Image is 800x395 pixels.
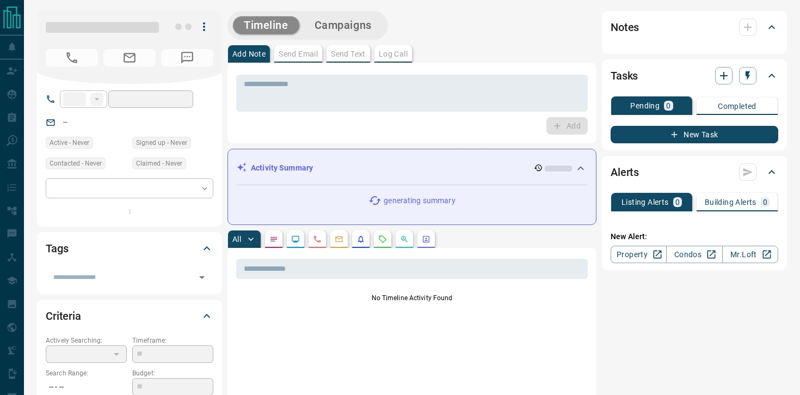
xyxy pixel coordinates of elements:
h2: Notes [611,19,639,36]
button: Campaigns [304,16,383,34]
button: Timeline [233,16,299,34]
span: No Number [46,49,98,66]
h2: Alerts [611,163,639,181]
div: Activity Summary [237,158,587,178]
p: 0 [666,102,670,110]
svg: Lead Browsing Activity [291,235,300,244]
a: Property [611,246,667,263]
p: Listing Alerts [621,198,669,206]
p: Building Alerts [705,198,756,206]
svg: Opportunities [400,235,409,244]
span: No Email [103,49,156,66]
svg: Requests [378,235,387,244]
a: Condos [666,246,722,263]
a: -- [63,118,67,126]
p: New Alert: [611,231,778,242]
p: No Timeline Activity Found [236,293,588,303]
p: Pending [630,102,660,110]
svg: Notes [269,235,278,244]
p: 0 [763,198,767,206]
p: Budget: [132,368,213,378]
svg: Listing Alerts [356,235,365,244]
a: Mr.Loft [722,246,778,263]
span: No Number [161,49,213,66]
p: Actively Searching: [46,336,127,345]
h2: Tasks [611,67,638,84]
div: Tags [46,235,213,262]
svg: Emails [335,235,343,244]
span: Claimed - Never [136,158,182,169]
p: Add Note [232,50,266,58]
h2: Criteria [46,307,81,325]
span: Signed up - Never [136,137,187,148]
p: Timeframe: [132,336,213,345]
span: Active - Never [50,137,89,148]
p: All [232,235,241,243]
div: Notes [611,14,778,40]
span: Contacted - Never [50,158,102,169]
h2: Tags [46,240,68,257]
p: 0 [675,198,680,206]
p: generating summary [384,195,455,206]
button: New Task [611,126,778,143]
p: Completed [718,102,756,110]
div: Tasks [611,63,778,89]
p: Activity Summary [251,162,313,174]
svg: Calls [313,235,322,244]
div: Alerts [611,159,778,185]
p: Search Range: [46,368,127,378]
svg: Agent Actions [422,235,430,244]
div: Criteria [46,303,213,329]
button: Open [194,270,210,285]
